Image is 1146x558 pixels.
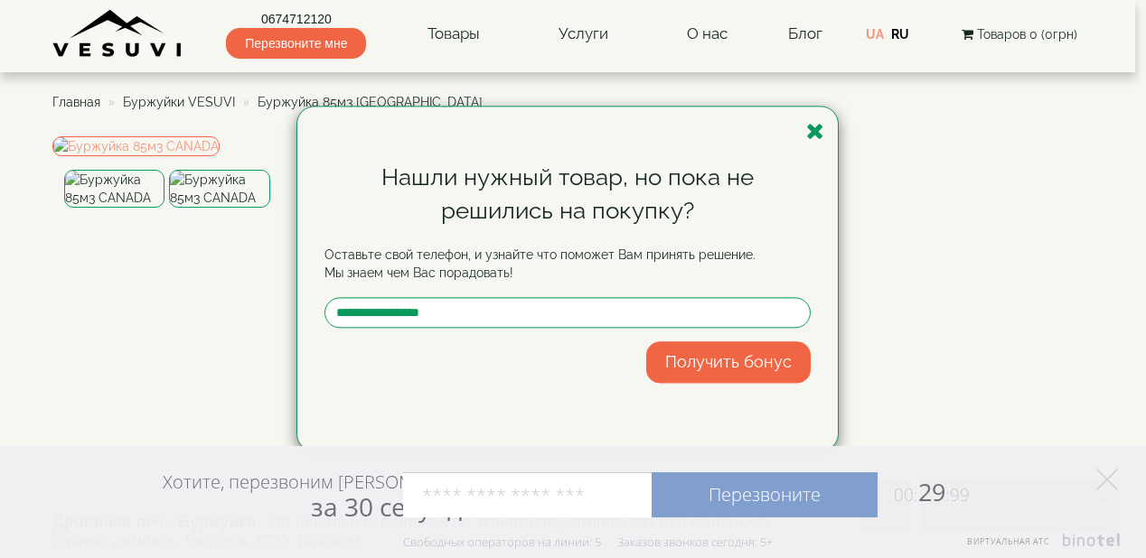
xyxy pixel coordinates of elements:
span: :99 [945,483,970,507]
p: Оставьте свой телефон, и узнайте что поможет Вам принять решение. Мы знаем чем Вас порадовать! [324,246,811,283]
span: 29 [878,475,970,508]
span: 00: [894,483,918,507]
button: Получить бонус [646,342,811,384]
div: Свободных операторов на линии: 5 Заказов звонков сегодня: 5+ [403,535,773,549]
a: Перезвоните [652,472,878,517]
span: за 30 секунд? [311,489,473,524]
div: Нашли нужный товар, но пока не решились на покупку? [324,161,811,228]
div: Хотите, перезвоним [PERSON_NAME] [163,470,473,521]
a: Виртуальная АТС [956,534,1123,558]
